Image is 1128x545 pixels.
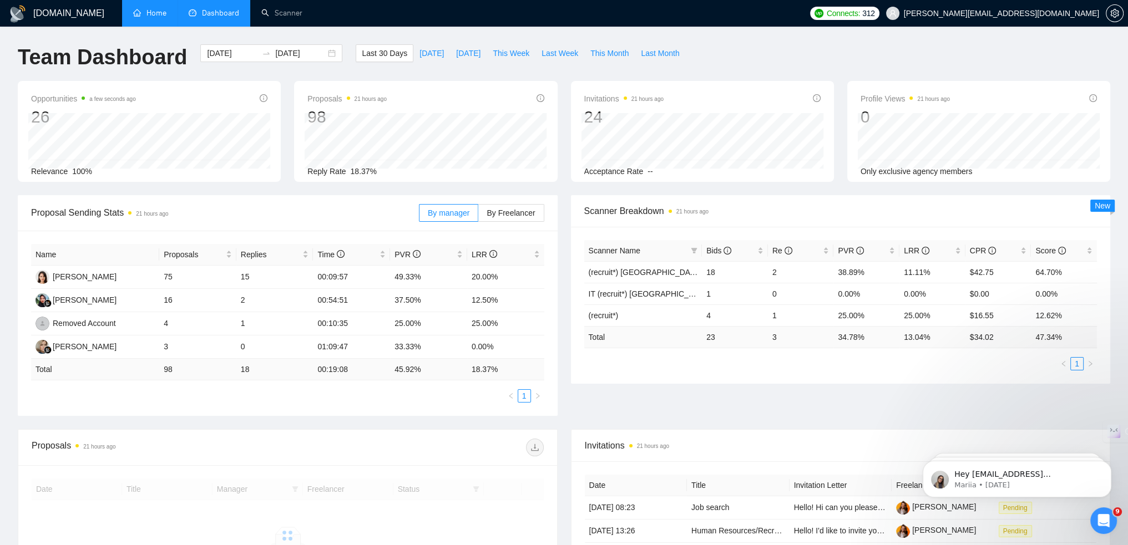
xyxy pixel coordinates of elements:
a: homeHome [133,8,166,18]
th: Replies [236,244,313,266]
span: info-circle [922,247,929,254]
span: info-circle [785,247,792,254]
input: Start date [207,47,257,59]
h1: Team Dashboard [18,44,187,70]
span: 9 [1113,507,1122,516]
td: 2 [768,261,834,283]
span: filter [689,242,700,259]
span: info-circle [337,250,345,258]
input: End date [275,47,326,59]
td: 49.33% [390,266,467,289]
time: a few seconds ago [89,96,135,102]
img: c1J7EnDtr-VfXG9w38RtwjdqPkpZdxohHaUYLaNxs91l_jgSmFXHX7YQOCqQMCtHGt [896,501,910,515]
span: left [1060,360,1067,367]
td: 00:09:57 [313,266,390,289]
span: [DATE] [419,47,444,59]
iframe: Intercom notifications message [906,437,1128,515]
th: Invitation Letter [790,475,892,496]
td: 3 [768,326,834,348]
li: 1 [518,389,531,403]
button: Last Week [535,44,584,62]
li: Previous Page [504,389,518,403]
a: Pending [999,526,1036,535]
img: gigradar-bm.png [44,346,52,354]
td: 34.78 % [833,326,899,348]
td: 0.00% [833,283,899,304]
span: LRR [472,250,497,259]
div: Proposals [32,439,287,456]
a: Human Resources/Recruitment/Headhunting [691,526,846,535]
td: 25.00% [899,304,965,326]
td: 1 [702,283,768,304]
a: (recruit*) [589,311,619,320]
th: Name [31,244,159,266]
img: SH [36,270,49,284]
span: info-circle [988,247,996,254]
a: SH[PERSON_NAME] [36,272,117,281]
td: 1 [236,312,313,335]
td: 0 [768,283,834,304]
img: c1J7EnDtr-VfXG9w38RtwjdqPkpZdxohHaUYLaNxs91l_jgSmFXHX7YQOCqQMCtHGt [896,524,910,538]
li: Previous Page [1057,357,1070,370]
span: Invitations [585,439,1097,452]
td: $16.55 [965,304,1031,326]
td: 16 [159,289,236,312]
span: PVR [838,246,864,255]
span: This Month [590,47,629,59]
span: info-circle [724,247,731,254]
button: right [1084,357,1097,370]
td: Job search [687,496,790,519]
span: swap-right [262,49,271,58]
div: 0 [861,106,950,128]
span: Relevance [31,167,68,176]
span: info-circle [489,250,497,258]
button: [DATE] [413,44,450,62]
td: [DATE] 08:23 [585,496,687,519]
li: Next Page [1084,357,1097,370]
td: 45.92 % [390,359,467,380]
span: Last 30 Days [362,47,407,59]
a: [PERSON_NAME] [896,526,976,534]
span: CPR [970,246,996,255]
a: setting [1106,9,1124,18]
td: 11.11% [899,261,965,283]
span: Only exclusive agency members [861,167,973,176]
div: [PERSON_NAME] [53,271,117,283]
td: 38.89% [833,261,899,283]
span: info-circle [856,247,864,254]
span: info-circle [413,250,421,258]
span: Reply Rate [307,167,346,176]
td: 3 [159,335,236,359]
td: 64.70% [1031,261,1097,283]
td: $0.00 [965,283,1031,304]
span: By Freelancer [487,208,535,217]
img: logo [9,5,27,23]
span: Invitations [584,92,664,105]
span: to [262,49,271,58]
td: 4 [159,312,236,335]
td: Total [31,359,159,380]
span: left [508,393,514,399]
a: AN[PERSON_NAME] [36,295,117,304]
span: [DATE] [456,47,480,59]
td: 20.00% [467,266,544,289]
th: Title [687,475,790,496]
span: Scanner Breakdown [584,204,1097,218]
button: left [1057,357,1070,370]
td: 23 [702,326,768,348]
div: 98 [307,106,387,128]
img: gigradar-bm.png [44,299,52,307]
td: 0 [236,335,313,359]
button: right [531,389,544,403]
a: (recruit*) [GEOGRAPHIC_DATA] [589,268,701,277]
button: This Week [487,44,535,62]
td: Total [584,326,702,348]
th: Date [585,475,687,496]
th: Freelancer [892,475,994,496]
td: 0.00% [467,335,544,359]
span: Replies [241,248,301,261]
span: info-circle [1089,94,1097,102]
